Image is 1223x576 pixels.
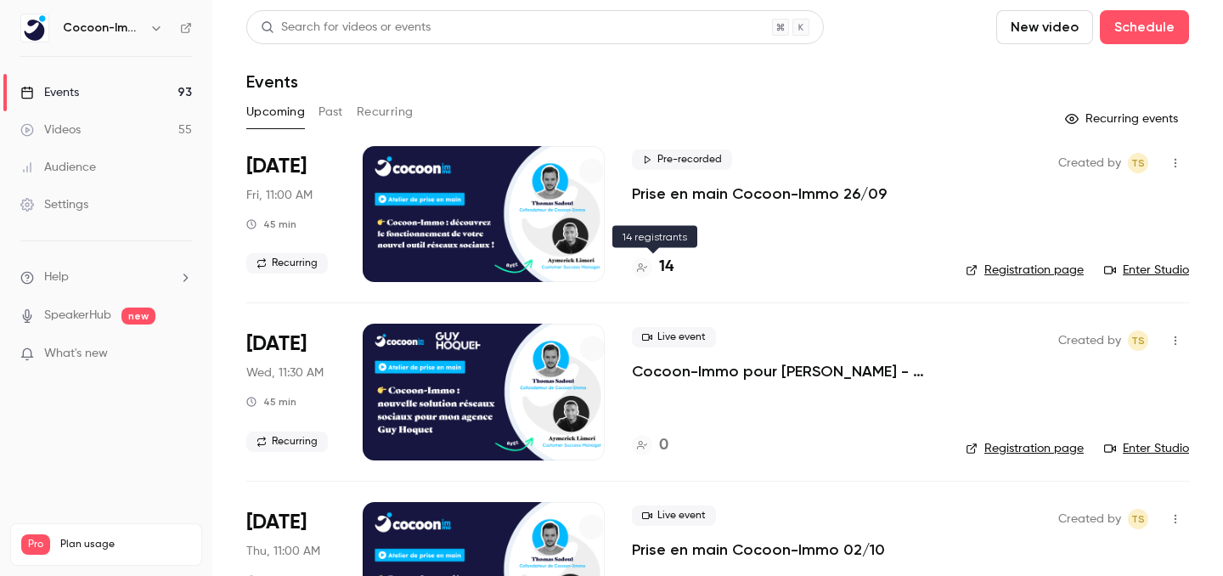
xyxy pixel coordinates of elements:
span: Recurring [246,253,328,274]
span: Fri, 11:00 AM [246,187,313,204]
span: [DATE] [246,153,307,180]
a: Registration page [966,262,1084,279]
button: Past [318,99,343,126]
li: help-dropdown-opener [20,268,192,286]
a: 14 [632,256,673,279]
span: TS [1131,509,1145,529]
iframe: Noticeable Trigger [172,347,192,362]
h1: Events [246,71,298,92]
div: Oct 1 Wed, 11:30 AM (Europe/Paris) [246,324,335,460]
span: Created by [1058,509,1121,529]
button: Schedule [1100,10,1189,44]
a: Enter Studio [1104,440,1189,457]
span: Pro [21,534,50,555]
a: Registration page [966,440,1084,457]
span: Wed, 11:30 AM [246,364,324,381]
button: Upcoming [246,99,305,126]
button: Recurring events [1057,105,1189,133]
span: [DATE] [246,509,307,536]
button: Recurring [357,99,414,126]
span: TS [1131,330,1145,351]
span: Created by [1058,153,1121,173]
div: Search for videos or events [261,19,431,37]
a: Enter Studio [1104,262,1189,279]
span: Plan usage [60,538,191,551]
span: Thu, 11:00 AM [246,543,320,560]
span: [DATE] [246,330,307,358]
img: Cocoon-Immo [21,14,48,42]
h4: 14 [659,256,673,279]
span: Recurring [246,432,328,452]
div: 45 min [246,395,296,409]
h4: 0 [659,434,668,457]
span: new [121,308,155,325]
a: Prise en main Cocoon-Immo 26/09 [632,184,887,204]
span: Thomas Sadoul [1128,153,1148,173]
div: Audience [20,159,96,176]
h6: Cocoon-Immo [63,20,143,37]
button: New video [996,10,1093,44]
span: TS [1131,153,1145,173]
a: Prise en main Cocoon-Immo 02/10 [632,539,885,560]
span: What's new [44,345,108,363]
span: Created by [1058,330,1121,351]
span: Help [44,268,69,286]
div: Events [20,84,79,101]
span: Live event [632,505,716,526]
span: Pre-recorded [632,150,732,170]
span: Live event [632,327,716,347]
span: Thomas Sadoul [1128,509,1148,529]
div: 45 min [246,217,296,231]
div: Settings [20,196,88,213]
a: 0 [632,434,668,457]
span: Thomas Sadoul [1128,330,1148,351]
a: SpeakerHub [44,307,111,325]
a: Cocoon-Immo pour [PERSON_NAME] - Prise en main [632,361,938,381]
div: Sep 26 Fri, 11:00 AM (Europe/Paris) [246,146,335,282]
div: Videos [20,121,81,138]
